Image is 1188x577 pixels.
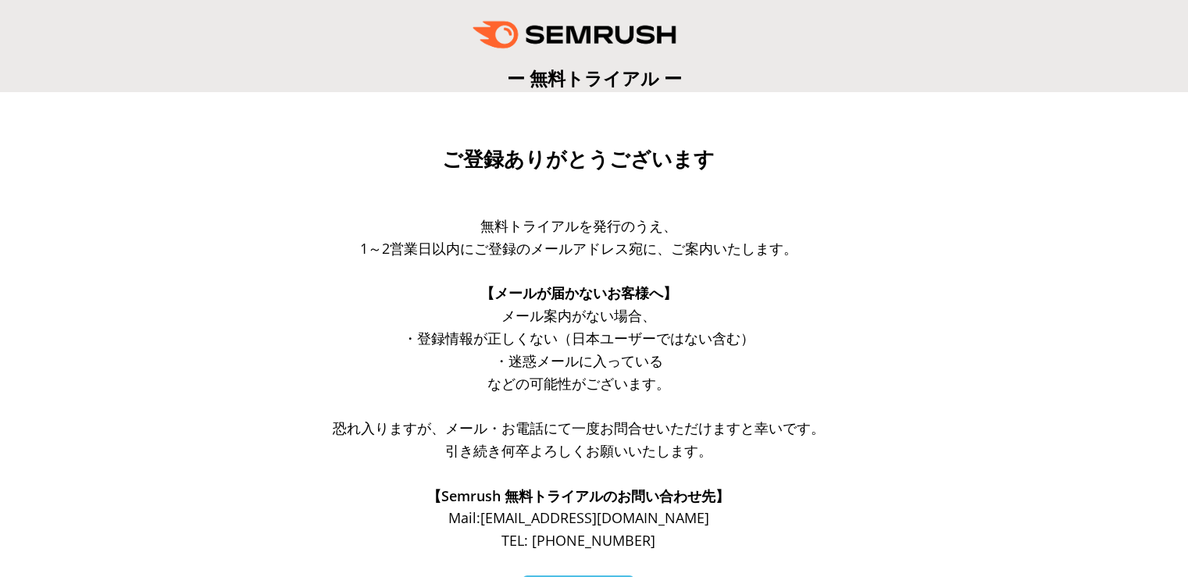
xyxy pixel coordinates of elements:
span: 恐れ入りますが、メール・お電話にて一度お問合せいただけますと幸いです。 [333,419,825,437]
span: などの可能性がございます。 [487,374,670,393]
span: ご登録ありがとうございます [442,148,715,171]
span: 引き続き何卒よろしくお願いいたします。 [445,441,712,460]
span: ・迷惑メールに入っている [494,351,663,370]
span: Mail: [EMAIL_ADDRESS][DOMAIN_NAME] [448,508,709,527]
span: 1～2営業日以内にご登録のメールアドレス宛に、ご案内いたします。 [360,239,797,258]
span: メール案内がない場合、 [501,306,656,325]
span: 【Semrush 無料トライアルのお問い合わせ先】 [427,486,730,505]
span: TEL: [PHONE_NUMBER] [501,531,655,550]
span: ー 無料トライアル ー [507,66,682,91]
span: 無料トライアルを発行のうえ、 [480,216,677,235]
span: 【メールが届かないお客様へ】 [480,283,677,302]
span: ・登録情報が正しくない（日本ユーザーではない含む） [403,329,755,347]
